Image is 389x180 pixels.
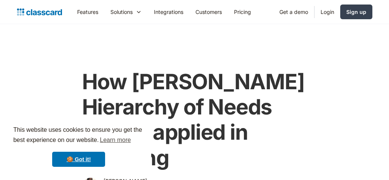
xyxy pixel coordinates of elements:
a: Integrations [148,3,189,20]
div: Sign up [346,8,366,16]
a: Sign up [340,5,372,19]
span: This website uses cookies to ensure you get the best experience on our website. [13,125,144,146]
a: learn more about cookies [99,134,132,146]
a: dismiss cookie message [52,152,105,167]
div: cookieconsent [6,118,151,174]
a: home [17,7,62,17]
div: Solutions [104,3,148,20]
a: Get a demo [273,3,314,20]
div: Solutions [110,8,133,16]
h1: How [PERSON_NAME] Hierarchy of Needs can be applied in teaching [82,69,307,171]
a: Customers [189,3,228,20]
a: Login [315,3,340,20]
a: Pricing [228,3,257,20]
a: Features [71,3,104,20]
